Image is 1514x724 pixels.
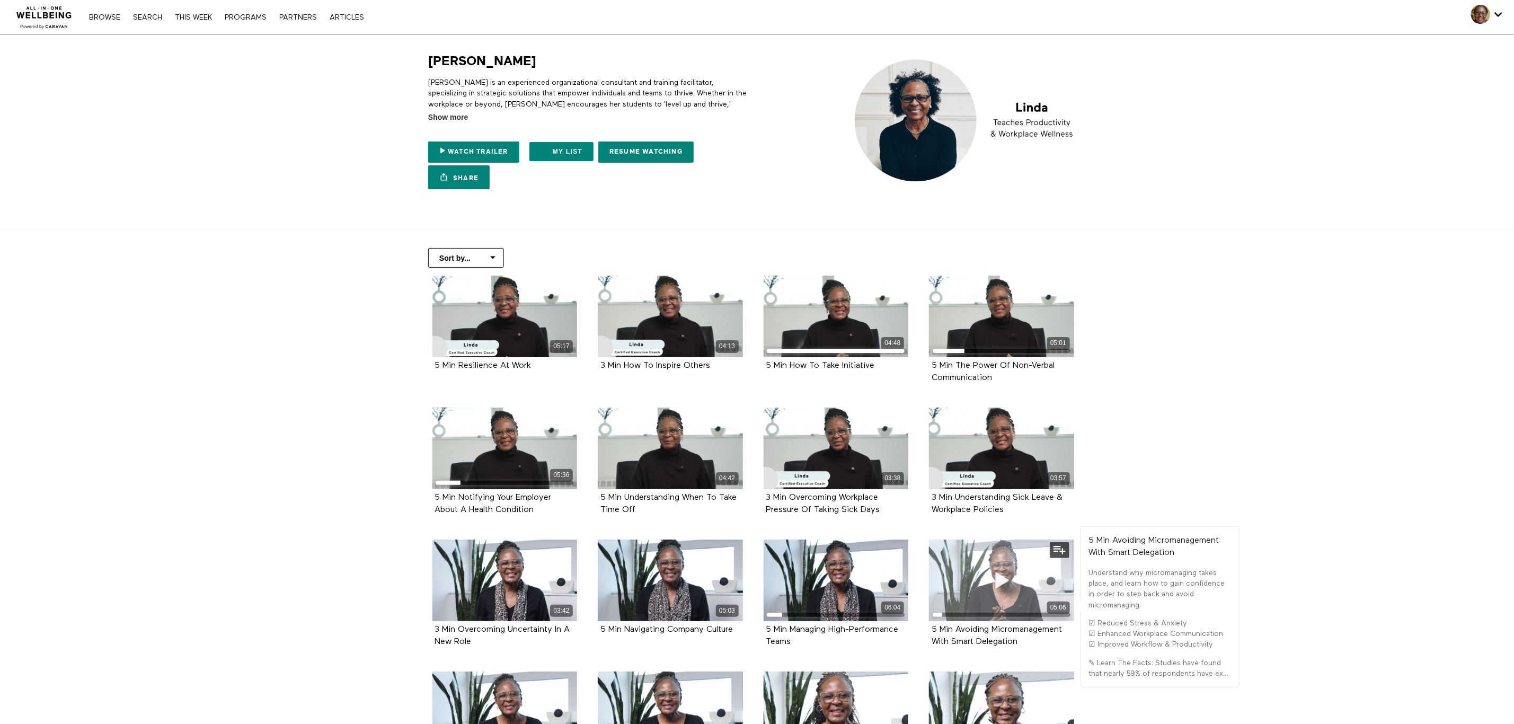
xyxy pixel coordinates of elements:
a: 5 Min Avoiding Micromanagement With Smart Delegation 05:06 [929,540,1074,621]
a: 5 Min How To Take Initiative 04:48 [764,276,909,357]
a: Browse [84,14,126,21]
strong: 5 Min Managing High-Performance Teams [766,625,899,646]
a: 3 Min Understanding Sick Leave & Workplace Policies [932,493,1063,514]
a: PROGRAMS [219,14,272,21]
div: 03:57 [1047,472,1070,484]
div: 04:13 [716,340,739,352]
a: 5 Min Navigating Company Culture [600,625,733,633]
p: ✎ Learn The Facts: Studies have found that nearly 59% of respondents have ex... [1089,658,1231,679]
strong: 5 Min Understanding When To Take Time Off [600,493,737,514]
strong: 5 Min Navigating Company Culture [600,625,733,634]
a: 5 Min Managing High-Performance Teams 06:04 [764,540,909,621]
div: 04:48 [881,337,904,349]
a: 3 Min How To Inspire Others [600,361,710,369]
strong: 5 Min Resilience At Work [435,361,532,370]
a: 3 Min Overcoming Uncertainty In A New Role 03:42 [432,540,578,621]
strong: 5 Min Avoiding Micromanagement With Smart Delegation [1089,536,1219,557]
a: 3 Min Understanding Sick Leave & Workplace Policies 03:57 [929,408,1074,489]
img: Linda [846,53,1086,188]
a: 5 Min Resilience At Work [435,361,532,369]
div: 05:01 [1047,337,1070,349]
strong: 5 Min Avoiding Micromanagement With Smart Delegation [932,625,1062,646]
a: 5 Min Avoiding Micromanagement With Smart Delegation [932,625,1062,646]
a: 5 Min Understanding When To Take Time Off [600,493,737,514]
a: 3 Min How To Inspire Others 04:13 [598,276,743,357]
div: 06:04 [881,602,904,614]
a: 5 Min Managing High-Performance Teams [766,625,899,646]
a: PARTNERS [274,14,322,21]
a: Watch Trailer [428,142,519,163]
p: ☑ Reduced Stress & Anxiety ☑ Enhanced Workplace Communication ☑ Improved Workflow & Productivity [1089,618,1231,650]
a: 5 Min Understanding When To Take Time Off 04:42 [598,408,743,489]
strong: 3 Min Overcoming Workplace Pressure Of Taking Sick Days [766,493,880,514]
div: 05:17 [550,340,573,352]
strong: 5 Min The Power Of Non-Verbal Communication [932,361,1055,382]
nav: Primary [84,12,369,22]
a: ARTICLES [324,14,369,21]
strong: 5 Min Notifying Your Employer About A Health Condition [435,493,552,514]
strong: 3 Min How To Inspire Others [600,361,710,370]
div: 05:36 [550,469,573,481]
div: 05:06 [1047,602,1070,614]
p: [PERSON_NAME] is an experienced organizational consultant and training facilitator, specializing ... [428,77,753,120]
div: 03:38 [881,472,904,484]
a: 5 Min Navigating Company Culture 05:03 [598,540,743,621]
a: 3 Min Overcoming Workplace Pressure Of Taking Sick Days [766,493,880,514]
strong: 3 Min Overcoming Uncertainty In A New Role [435,625,570,646]
a: Share [428,165,490,189]
div: 05:03 [716,605,739,617]
a: 5 Min Notifying Your Employer About A Health Condition [435,493,552,514]
a: 5 Min Notifying Your Employer About A Health Condition 05:36 [432,408,578,489]
p: Understand why micromanaging takes place, and learn how to gain confidence in order to step back ... [1089,568,1231,611]
div: 03:42 [550,605,573,617]
h1: [PERSON_NAME] [428,53,536,69]
a: 3 Min Overcoming Uncertainty In A New Role [435,625,570,646]
strong: 5 Min How To Take Initiative [766,361,875,370]
a: THIS WEEK [170,14,217,21]
span: Show more [428,112,468,123]
a: Resume Watching [598,142,694,163]
button: My list [529,142,594,161]
a: Search [128,14,167,21]
a: 3 Min Overcoming Workplace Pressure Of Taking Sick Days 03:38 [764,408,909,489]
strong: 3 Min Understanding Sick Leave & Workplace Policies [932,493,1063,514]
div: 04:42 [716,472,739,484]
a: 5 Min The Power Of Non-Verbal Communication 05:01 [929,276,1074,357]
a: 5 Min Resilience At Work 05:17 [432,276,578,357]
a: 5 Min The Power Of Non-Verbal Communication [932,361,1055,382]
button: Add to my list [1050,542,1069,558]
a: 5 Min How To Take Initiative [766,361,875,369]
